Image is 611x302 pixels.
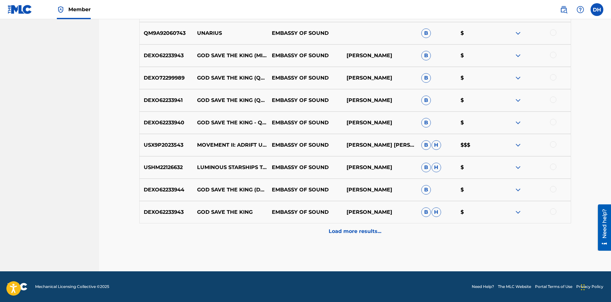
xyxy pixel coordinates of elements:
[193,52,268,59] p: GOD SAVE THE KING (MINISTRY UK EXTENDED REMIX)
[268,29,342,37] p: EMBASSY OF SOUND
[421,185,431,195] span: B
[421,163,431,172] span: B
[193,141,268,149] p: MOVEMENT II: ADRIFT UPON THE CRYSTAL WAVES
[514,29,522,37] img: expand
[535,284,572,290] a: Portal Terms of Use
[472,284,494,290] a: Need Help?
[456,141,496,149] p: $$$
[268,97,342,104] p: EMBASSY OF SOUND
[140,74,193,82] p: DEXO72299989
[193,29,268,37] p: UNARIUS
[432,140,441,150] span: H
[140,29,193,37] p: QM9A92060743
[140,141,193,149] p: USX9P2023543
[268,208,342,216] p: EMBASSY OF SOUND
[456,164,496,171] p: $
[342,141,417,149] p: [PERSON_NAME] [PERSON_NAME]
[456,29,496,37] p: $
[456,74,496,82] p: $
[432,163,441,172] span: H
[342,119,417,127] p: [PERSON_NAME]
[421,28,431,38] span: B
[342,208,417,216] p: [PERSON_NAME]
[193,164,268,171] p: LUMINOUS STARSHIPS TAKING FLIGHT LIKE A FIELD OF FIREFLIES ON A SUMMER NIGHT
[576,284,603,290] a: Privacy Policy
[421,140,431,150] span: B
[591,3,603,16] div: User Menu
[57,6,65,13] img: Top Rightsholder
[342,97,417,104] p: [PERSON_NAME]
[140,52,193,59] p: DEXO62233943
[193,208,268,216] p: GOD SAVE THE KING
[140,119,193,127] p: DEXO62233940
[456,52,496,59] p: $
[560,6,568,13] img: search
[514,119,522,127] img: expand
[68,6,91,13] span: Member
[193,97,268,104] p: GOD SAVE THE KING (QUEEN PLAYLIST REMIX)
[140,164,193,171] p: USHM22126632
[577,6,584,13] img: help
[268,52,342,59] p: EMBASSY OF SOUND
[456,186,496,194] p: $
[421,207,431,217] span: B
[342,164,417,171] p: [PERSON_NAME]
[421,73,431,83] span: B
[514,52,522,59] img: expand
[329,228,381,235] p: Load more results...
[514,74,522,82] img: expand
[514,141,522,149] img: expand
[421,118,431,128] span: B
[498,284,531,290] a: The MLC Website
[557,3,570,16] a: Public Search
[514,208,522,216] img: expand
[514,164,522,171] img: expand
[593,205,611,251] iframe: Resource Center
[574,3,587,16] div: Help
[140,186,193,194] p: DEXO62233944
[193,119,268,127] p: GOD SAVE THE KING - QUEEN FUNERAL ORCHESTRA THEME
[268,119,342,127] p: EMBASSY OF SOUND
[7,4,16,34] div: Need help?
[268,186,342,194] p: EMBASSY OF SOUND
[342,74,417,82] p: [PERSON_NAME]
[8,5,32,14] img: MLC Logo
[342,186,417,194] p: [PERSON_NAME]
[268,164,342,171] p: EMBASSY OF SOUND
[140,208,193,216] p: DEXO62233943
[268,74,342,82] p: EMBASSY OF SOUND
[421,51,431,60] span: B
[456,97,496,104] p: $
[193,74,268,82] p: GOD SAVE THE KING (QUEEN PLAYLIST REMIX)
[514,97,522,104] img: expand
[421,96,431,105] span: B
[193,186,268,194] p: GOD SAVE THE KING (DRUMLOOP BPM 125)
[514,186,522,194] img: expand
[579,271,611,302] iframe: Chat Widget
[432,207,441,217] span: H
[35,284,109,290] span: Mechanical Licensing Collective © 2025
[456,119,496,127] p: $
[456,208,496,216] p: $
[342,52,417,59] p: [PERSON_NAME]
[8,283,27,290] img: logo
[268,141,342,149] p: EMBASSY OF SOUND
[581,278,585,297] div: Drag
[140,97,193,104] p: DEXO62233941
